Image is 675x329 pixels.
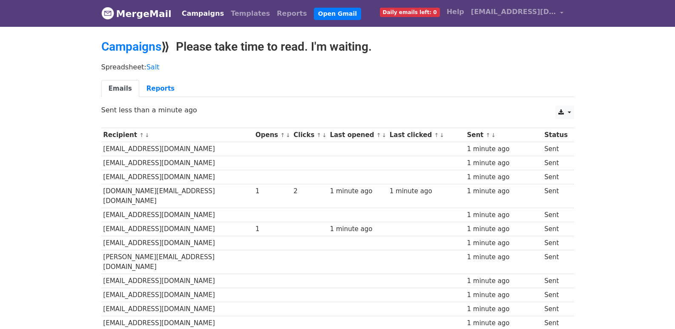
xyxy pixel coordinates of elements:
a: [EMAIL_ADDRESS][DOMAIN_NAME] [468,3,567,23]
div: 1 minute ago [467,210,540,220]
th: Last opened [328,128,388,142]
a: Emails [101,80,139,97]
td: [EMAIL_ADDRESS][DOMAIN_NAME] [101,236,253,250]
td: [EMAIL_ADDRESS][DOMAIN_NAME] [101,302,253,316]
a: ↓ [322,132,327,138]
td: Sent [542,302,569,316]
td: Sent [542,222,569,236]
td: Sent [542,156,569,170]
td: [EMAIL_ADDRESS][DOMAIN_NAME] [101,170,253,184]
td: [EMAIL_ADDRESS][DOMAIN_NAME] [101,156,253,170]
div: 1 minute ago [467,276,540,286]
th: Recipient [101,128,253,142]
span: Daily emails left: 0 [380,8,440,17]
div: 1 minute ago [467,172,540,182]
td: [PERSON_NAME][EMAIL_ADDRESS][DOMAIN_NAME] [101,250,253,274]
a: Help [443,3,468,20]
td: [EMAIL_ADDRESS][DOMAIN_NAME] [101,222,253,236]
a: ↓ [145,132,149,138]
div: 1 minute ago [467,186,540,196]
a: Open Gmail [314,8,361,20]
div: 1 minute ago [330,224,385,234]
a: ↑ [434,132,439,138]
img: MergeMail logo [101,7,114,20]
a: Templates [227,5,273,22]
td: [EMAIL_ADDRESS][DOMAIN_NAME] [101,142,253,156]
td: [DOMAIN_NAME][EMAIL_ADDRESS][DOMAIN_NAME] [101,184,253,208]
p: Sent less than a minute ago [101,106,574,114]
span: [EMAIL_ADDRESS][DOMAIN_NAME] [471,7,556,17]
td: Sent [542,236,569,250]
a: ↑ [376,132,381,138]
td: [EMAIL_ADDRESS][DOMAIN_NAME] [101,274,253,288]
div: 1 [256,224,290,234]
th: Sent [465,128,543,142]
a: MergeMail [101,5,172,23]
a: Daily emails left: 0 [376,3,443,20]
a: ↓ [286,132,290,138]
div: 1 minute ago [390,186,463,196]
h2: ⟫ Please take time to read. I'm waiting. [101,40,574,54]
a: Reports [139,80,182,97]
td: Sent [542,184,569,208]
td: Sent [542,274,569,288]
div: 1 minute ago [467,224,540,234]
th: Status [542,128,569,142]
a: Salt [146,63,160,71]
a: Campaigns [178,5,227,22]
th: Last clicked [388,128,465,142]
p: Spreadsheet: [101,63,574,72]
a: Reports [273,5,310,22]
td: Sent [542,170,569,184]
div: 1 minute ago [467,252,540,262]
td: Sent [542,288,569,302]
div: 1 minute ago [467,290,540,300]
a: ↓ [491,132,496,138]
td: [EMAIL_ADDRESS][DOMAIN_NAME] [101,208,253,222]
div: 1 minute ago [467,238,540,248]
a: ↑ [139,132,144,138]
div: 1 minute ago [467,318,540,328]
div: 1 minute ago [467,158,540,168]
td: Sent [542,142,569,156]
div: 1 minute ago [467,144,540,154]
th: Opens [253,128,292,142]
th: Clicks [291,128,327,142]
a: ↓ [439,132,444,138]
td: Sent [542,250,569,274]
td: Sent [542,208,569,222]
td: [EMAIL_ADDRESS][DOMAIN_NAME] [101,288,253,302]
a: ↑ [317,132,322,138]
div: 1 [256,186,290,196]
a: ↓ [382,132,386,138]
a: Campaigns [101,40,161,54]
div: 1 minute ago [330,186,385,196]
a: ↑ [486,132,491,138]
div: 1 minute ago [467,304,540,314]
a: ↑ [280,132,285,138]
div: 2 [293,186,326,196]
